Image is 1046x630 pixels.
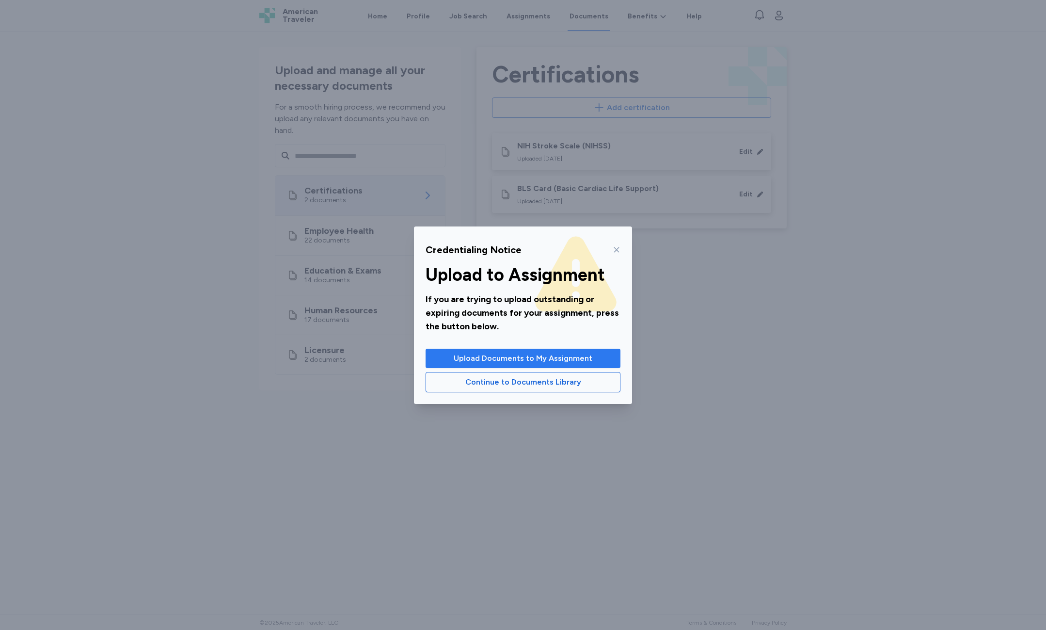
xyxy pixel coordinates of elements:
span: Upload Documents to My Assignment [454,353,592,364]
span: Continue to Documents Library [465,376,581,388]
button: Continue to Documents Library [426,372,620,392]
div: If you are trying to upload outstanding or expiring documents for your assignment, press the butt... [426,292,620,333]
div: Credentialing Notice [426,243,522,257]
div: Upload to Assignment [426,265,620,285]
button: Upload Documents to My Assignment [426,349,620,368]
